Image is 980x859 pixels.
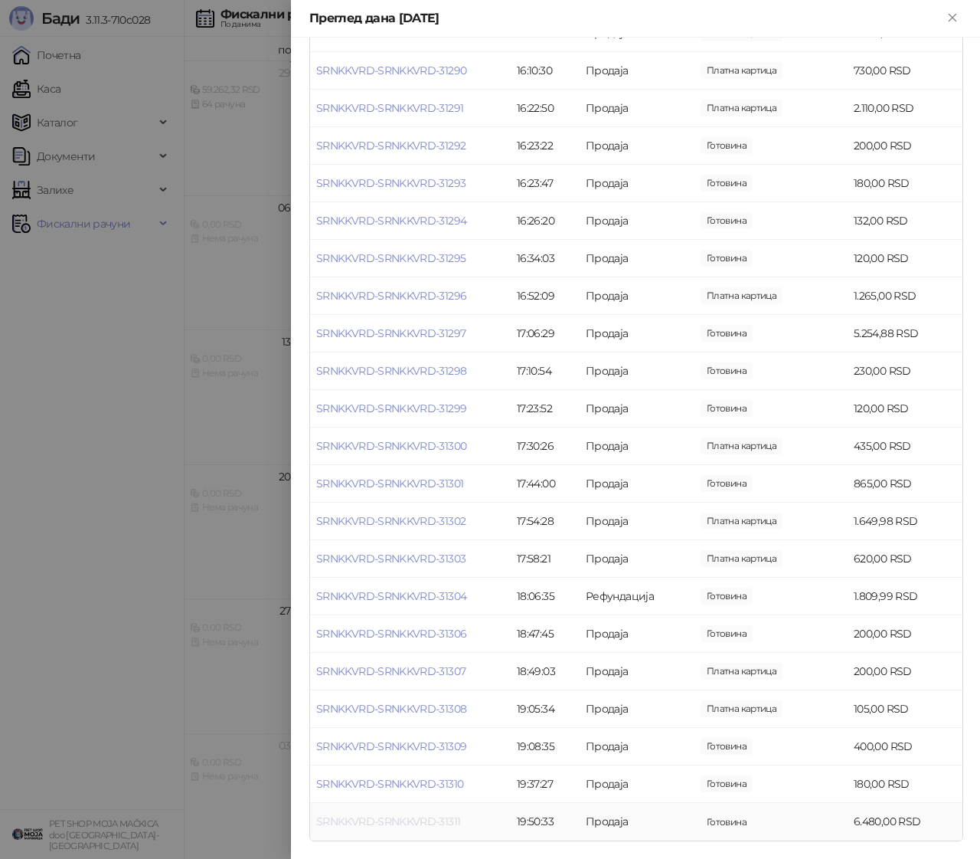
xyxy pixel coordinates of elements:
[701,663,782,680] span: 200,00
[580,127,694,165] td: Продаја
[848,766,962,803] td: 180,00 RSD
[580,728,694,766] td: Продаја
[316,589,466,603] a: SRNKKVRD-SRNKKVRD-31304
[511,315,580,352] td: 17:06:29
[580,803,694,841] td: Продаја
[580,202,694,240] td: Продаја
[848,277,962,315] td: 1.265,00 RSD
[848,803,962,841] td: 6.480,00 RSD
[848,315,962,352] td: 5.254,88 RSD
[316,402,466,415] a: SRNKKVRD-SRNKKVRD-31299
[316,702,466,716] a: SRNKKVRD-SRNKKVRD-31308
[511,202,580,240] td: 16:26:20
[943,9,962,28] button: Close
[316,739,466,753] a: SRNKKVRD-SRNKKVRD-31309
[701,400,753,417] span: 120,00
[316,439,466,453] a: SRNKKVRD-SRNKKVRD-31300
[701,625,753,642] span: 200,00
[511,165,580,202] td: 16:23:47
[511,540,580,578] td: 17:58:21
[701,513,782,529] span: 1.649,98
[701,700,782,717] span: 105,00
[580,653,694,690] td: Продаја
[316,477,463,490] a: SRNKKVRD-SRNKKVRD-31301
[316,139,465,152] a: SRNKKVRD-SRNKKVRD-31292
[848,127,962,165] td: 200,00 RSD
[316,251,465,265] a: SRNKKVRD-SRNKKVRD-31295
[580,352,694,390] td: Продаја
[316,815,460,828] a: SRNKKVRD-SRNKKVRD-31311
[511,52,580,90] td: 16:10:30
[701,814,753,831] span: 6.480,00
[701,325,753,342] span: 6.000,00
[511,803,580,841] td: 19:50:33
[316,514,465,528] a: SRNKKVRD-SRNKKVRD-31302
[701,62,782,79] span: 730,00
[580,165,694,202] td: Продаја
[580,52,694,90] td: Продаја
[316,101,463,115] a: SRNKKVRD-SRNKKVRD-31291
[316,176,465,190] a: SRNKKVRD-SRNKKVRD-31293
[848,165,962,202] td: 180,00 RSD
[511,277,580,315] td: 16:52:09
[316,364,466,378] a: SRNKKVRD-SRNKKVRD-31298
[316,26,466,40] a: SRNKKVRD-SRNKKVRD-31289
[580,540,694,578] td: Продаја
[701,100,782,116] span: 2.110,00
[701,212,753,229] span: 132,00
[316,552,465,566] a: SRNKKVRD-SRNKKVRD-31303
[316,664,465,678] a: SRNKKVRD-SRNKKVRD-31307
[511,766,580,803] td: 19:37:27
[701,287,782,304] span: 1.265,00
[701,362,753,379] span: 230,00
[848,653,962,690] td: 200,00 RSD
[511,428,580,465] td: 17:30:26
[511,127,580,165] td: 16:23:22
[848,90,962,127] td: 2.110,00 RSD
[848,728,962,766] td: 400,00 RSD
[511,615,580,653] td: 18:47:45
[316,214,466,228] a: SRNKKVRD-SRNKKVRD-31294
[848,202,962,240] td: 132,00 RSD
[701,438,782,454] span: 435,00
[848,540,962,578] td: 620,00 RSD
[848,503,962,540] td: 1.649,98 RSD
[701,550,782,567] span: 620,00
[316,64,466,77] a: SRNKKVRD-SRNKKVRD-31290
[580,428,694,465] td: Продаја
[848,428,962,465] td: 435,00 RSD
[580,390,694,428] td: Продаја
[580,766,694,803] td: Продаја
[511,240,580,277] td: 16:34:03
[848,578,962,615] td: 1.809,99 RSD
[701,738,753,755] span: 400,00
[701,175,753,192] span: 180,00
[511,728,580,766] td: 19:08:35
[580,503,694,540] td: Продаја
[316,326,465,340] a: SRNKKVRD-SRNKKVRD-31297
[316,627,466,641] a: SRNKKVRD-SRNKKVRD-31306
[848,615,962,653] td: 200,00 RSD
[511,90,580,127] td: 16:22:50
[848,690,962,728] td: 105,00 RSD
[848,390,962,428] td: 120,00 RSD
[511,503,580,540] td: 17:54:28
[511,578,580,615] td: 18:06:35
[848,52,962,90] td: 730,00 RSD
[701,250,753,267] span: 120,00
[316,777,463,791] a: SRNKKVRD-SRNKKVRD-31310
[580,465,694,503] td: Продаја
[511,352,580,390] td: 17:10:54
[848,352,962,390] td: 230,00 RSD
[309,9,943,28] div: Преглед дана [DATE]
[580,578,694,615] td: Рефундација
[701,137,753,154] span: 500,00
[580,240,694,277] td: Продаја
[580,315,694,352] td: Продаја
[580,90,694,127] td: Продаја
[848,465,962,503] td: 865,00 RSD
[580,690,694,728] td: Продаја
[511,465,580,503] td: 17:44:00
[580,615,694,653] td: Продаја
[511,390,580,428] td: 17:23:52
